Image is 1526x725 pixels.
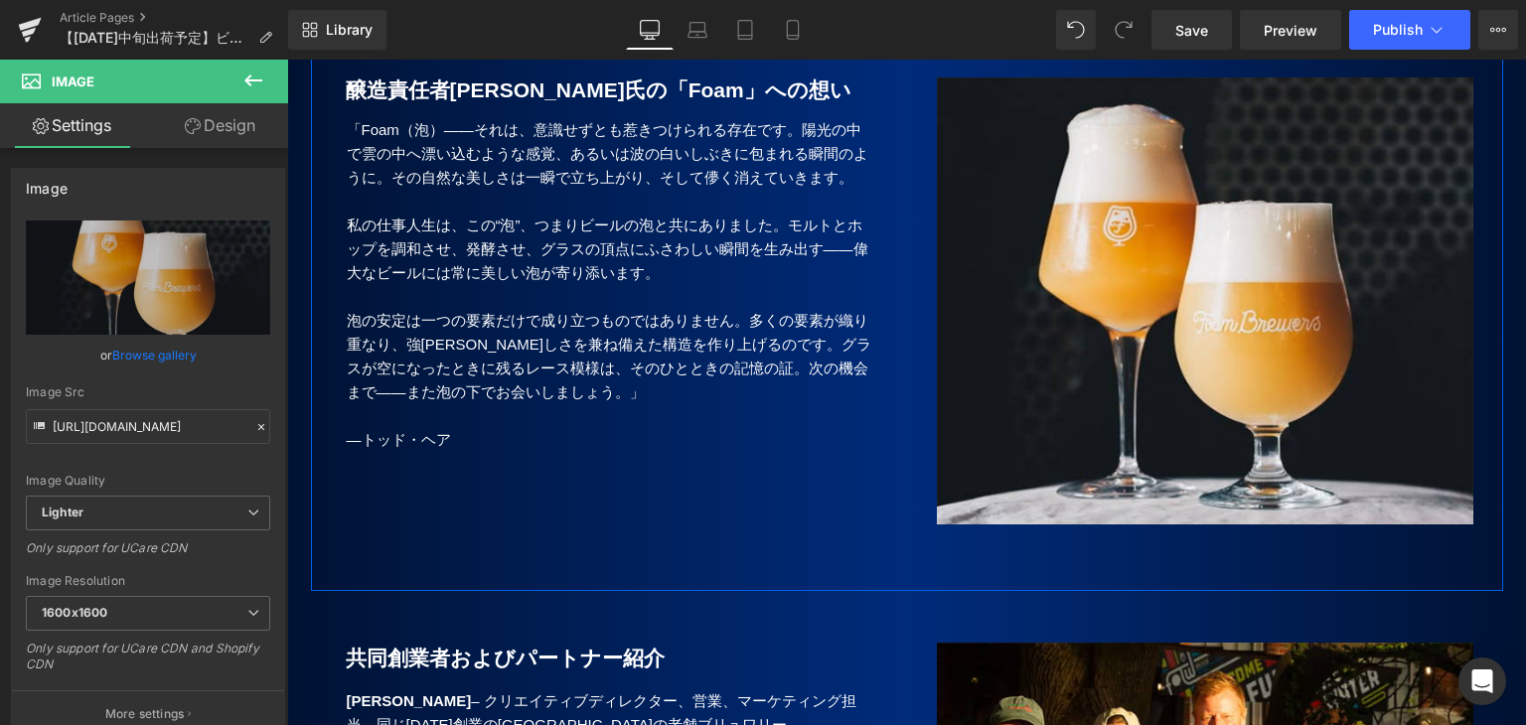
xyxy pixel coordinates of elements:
[60,30,250,46] span: 【[DATE]中旬出荷予定】ビールに寄り添う美しい泡が物語るいくつもの調和『Foam Brewers』
[59,19,564,42] b: 醸造責任者[PERSON_NAME]氏の「Foam」への想い
[60,368,585,392] p: —
[626,10,674,50] a: Desktop
[60,249,585,345] p: 泡の安定は一つの要素だけで成り立つものではありません。多くの要素が織り重なり、強[PERSON_NAME]しさを兼ね備えた構造を作り上げるのです。グラスが空になったときに残るレース模様は、そのひ...
[75,371,164,388] span: トッド・ヘア
[26,641,270,685] div: Only support for UCare CDN and Shopify CDN
[52,73,94,89] span: Image
[148,103,292,148] a: Design
[288,10,386,50] a: New Library
[1104,10,1144,50] button: Redo
[60,154,585,225] p: 私の仕事人生は、この“泡”、つまりビールの泡と共にありました。モルトとホップを調和させ、発酵させ、グラスの頂点にふさわしい瞬間を生み出す――偉大なビールには常に美しい泡が寄り添います。
[674,10,721,50] a: Laptop
[1056,10,1096,50] button: Undo
[1264,20,1317,41] span: Preview
[105,705,185,723] p: More settings
[42,505,83,519] b: Lighter
[1240,10,1341,50] a: Preview
[26,409,270,444] input: Link
[26,474,270,488] div: Image Quality
[60,633,185,650] strong: [PERSON_NAME]
[60,630,585,701] p: – クリエイティブディレクター、営業、マーケティング担当。同じ[DATE]創業の[GEOGRAPHIC_DATA]の老舗ブリュワリー、Switchback Brewingにて2年間勤務経験。
[26,345,270,365] div: or
[1373,22,1423,38] span: Publish
[60,59,585,130] p: 「Foam（泡）――それは、意識せずとも惹きつけられる存在です。陽光の中で雲の中へ漂い込むような感覚、あるいは波の白いしぶきに包まれる瞬間のように。その自然な美しさは一瞬で立ち上がり、そして儚く...
[42,605,107,620] b: 1600x1600
[59,587,378,610] b: 共同創業者およびパートナー紹介
[26,540,270,569] div: Only support for UCare CDN
[26,169,68,197] div: Image
[721,10,769,50] a: Tablet
[1175,20,1208,41] span: Save
[1458,657,1506,705] div: Open Intercom Messenger
[769,10,817,50] a: Mobile
[326,21,373,39] span: Library
[112,338,197,372] a: Browse gallery
[1478,10,1518,50] button: More
[26,574,270,588] div: Image Resolution
[26,385,270,399] div: Image Src
[1349,10,1470,50] button: Publish
[60,10,288,26] a: Article Pages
